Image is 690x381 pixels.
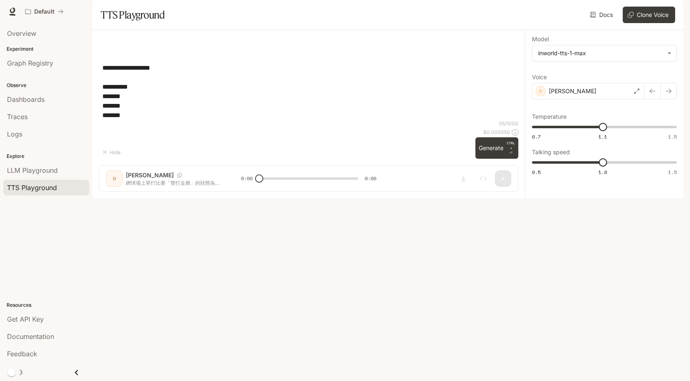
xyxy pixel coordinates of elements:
div: inworld-tts-1-max [532,45,676,61]
button: Clone Voice [623,7,675,23]
span: 0.5 [532,169,541,176]
p: Temperature [532,114,567,120]
span: 1.5 [668,133,677,140]
span: 1.0 [598,169,607,176]
p: Voice [532,74,547,80]
p: Default [34,8,54,15]
p: [PERSON_NAME] [549,87,596,95]
p: CTRL + [507,141,515,151]
p: Talking speed [532,149,570,155]
a: Docs [588,7,616,23]
p: ⏎ [507,141,515,155]
button: All workspaces [21,3,67,20]
div: inworld-tts-1-max [538,49,663,57]
span: 1.5 [668,169,677,176]
p: Model [532,36,549,42]
span: 1.1 [598,133,607,140]
h1: TTS Playground [101,7,165,23]
button: GenerateCTRL +⏎ [475,137,518,159]
button: Hide [99,146,125,159]
span: 0.7 [532,133,541,140]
